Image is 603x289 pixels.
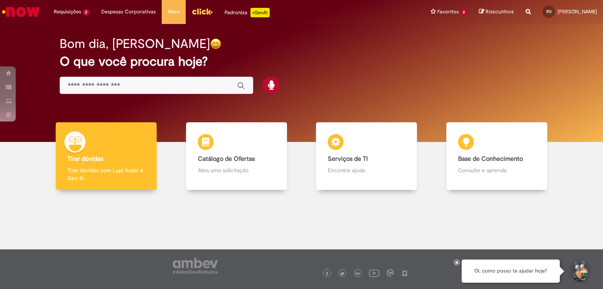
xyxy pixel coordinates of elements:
[198,155,255,163] b: Catálogo de Ofertas
[328,155,368,163] b: Serviços de TI
[557,8,597,15] span: [PERSON_NAME]
[1,4,41,20] img: ServiceNow
[328,166,405,174] p: Encontre ajuda
[168,8,180,16] span: More
[458,155,523,163] b: Base de Conhecimento
[54,8,81,16] span: Requisições
[210,38,221,50] img: happy-face.png
[437,8,459,16] span: Favoritos
[68,166,145,182] p: Tirar dúvidas com Lupi Assist e Gen Ai
[356,271,360,276] img: logo_footer_linkedin.png
[486,8,514,15] span: Rascunhos
[301,122,432,190] a: Serviços de TI Encontre ajuda
[369,268,379,278] img: logo_footer_youtube.png
[173,258,218,274] img: logo_footer_ambev_rotulo_gray.png
[432,122,562,190] a: Base de Conhecimento Consulte e aprenda
[460,9,467,16] span: 2
[101,8,156,16] span: Despesas Corporativas
[479,8,514,16] a: Rascunhos
[462,260,560,283] div: Oi, como posso te ajudar hoje?
[568,260,591,283] button: Iniciar Conversa de Suporte
[172,122,302,190] a: Catálogo de Ofertas Abra uma solicitação
[192,6,213,17] img: click_logo_yellow_360x200.png
[68,155,103,163] b: Tirar dúvidas
[198,166,275,174] p: Abra uma solicitação
[225,8,270,17] div: Padroniza
[458,166,535,174] p: Consulte e aprenda
[546,9,552,14] span: FO
[60,55,544,68] h2: O que você procura hoje?
[325,272,329,276] img: logo_footer_facebook.png
[401,269,408,276] img: logo_footer_naosei.png
[60,37,210,51] h2: Bom dia, [PERSON_NAME]
[340,272,344,276] img: logo_footer_twitter.png
[387,269,394,276] img: logo_footer_workplace.png
[41,122,172,190] a: Tirar dúvidas Tirar dúvidas com Lupi Assist e Gen Ai
[250,8,270,17] p: +GenAi
[83,9,90,16] span: 2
